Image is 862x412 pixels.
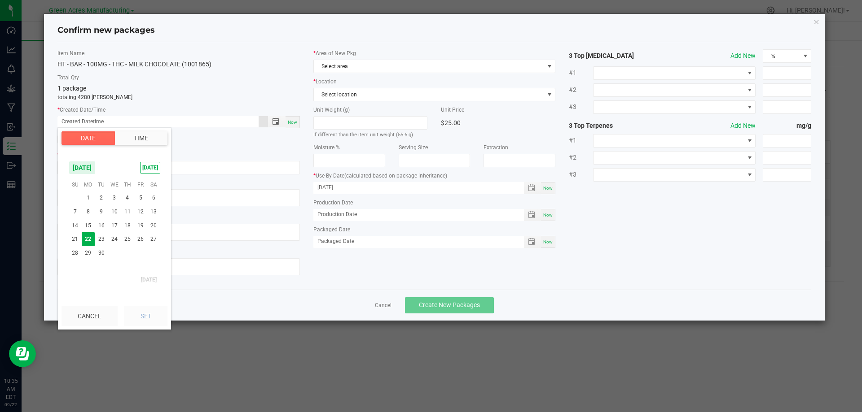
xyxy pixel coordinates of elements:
[82,191,95,205] td: Monday, September 1, 2025
[313,88,556,101] span: NO DATA FOUND
[147,191,160,205] td: Saturday, September 6, 2025
[441,116,555,130] div: $25.00
[569,68,593,78] span: #1
[730,121,756,130] button: Add New
[82,178,95,191] th: Mo
[313,236,515,247] input: Packaged Date
[147,232,160,246] td: Saturday, September 27, 2025
[121,232,134,246] span: 25
[313,226,556,234] label: Packaged Date
[62,306,118,326] button: Cancel
[121,178,134,191] th: Th
[134,232,147,246] td: Friday, September 26, 2025
[484,143,555,152] label: Extraction
[95,178,108,191] th: Tu
[569,121,666,130] strong: 3 Top Terpenes
[95,191,108,205] span: 2
[569,170,593,179] span: #3
[121,219,134,233] td: Thursday, September 18, 2025
[121,219,134,233] span: 18
[569,51,666,61] strong: 3 Top [MEDICAL_DATA]
[313,49,556,57] label: Area of New Pkg
[763,50,800,62] span: %
[134,191,147,205] span: 5
[69,219,82,233] span: 14
[730,51,756,61] button: Add New
[543,239,553,244] span: Now
[82,219,95,233] td: Monday, September 15, 2025
[313,143,385,152] label: Moisture %
[57,25,812,36] h4: Confirm new packages
[95,246,108,260] td: Tuesday, September 30, 2025
[121,205,134,219] td: Thursday, September 11, 2025
[314,88,544,101] span: Select location
[108,232,121,246] span: 24
[95,205,108,219] td: Tuesday, September 9, 2025
[95,191,108,205] td: Tuesday, September 2, 2025
[95,246,108,260] span: 30
[524,182,541,194] span: Toggle popup
[763,121,811,130] strong: mg/g
[82,205,95,219] span: 8
[108,219,121,233] span: 17
[57,49,300,57] label: Item Name
[108,232,121,246] td: Wednesday, September 24, 2025
[69,246,82,260] td: Sunday, September 28, 2025
[147,205,160,219] span: 13
[313,132,413,138] small: If different than the item unit weight (55.6 g)
[405,297,494,313] button: Create New Packages
[543,186,553,191] span: Now
[569,85,593,95] span: #2
[419,301,480,308] span: Create New Packages
[543,213,553,217] span: Now
[69,161,96,174] span: [DATE]
[121,205,134,219] span: 11
[108,191,121,205] td: Wednesday, September 3, 2025
[108,219,121,233] td: Wednesday, September 17, 2025
[313,172,556,180] label: Use By Date
[134,191,147,205] td: Friday, September 5, 2025
[108,178,121,191] th: We
[134,205,147,219] span: 12
[69,232,82,246] td: Sunday, September 21, 2025
[82,219,95,233] span: 15
[313,78,556,86] label: Location
[57,74,300,82] label: Total Qty
[57,213,300,221] label: Ref Field 2
[288,120,297,125] span: Now
[399,143,471,152] label: Serving Size
[82,232,95,246] td: Monday, September 22, 2025
[108,205,121,219] td: Wednesday, September 10, 2025
[134,219,147,233] span: 19
[569,102,593,112] span: #3
[57,85,86,92] span: 1 package
[57,116,259,127] input: Created Datetime
[69,205,82,219] span: 7
[134,178,147,191] th: Fr
[569,153,593,162] span: #2
[57,151,300,159] label: Lot Number
[147,191,160,205] span: 6
[121,191,134,205] span: 4
[147,219,160,233] td: Saturday, September 20, 2025
[95,232,108,246] td: Tuesday, September 23, 2025
[57,93,300,101] p: totaling 4280 [PERSON_NAME]
[82,191,95,205] span: 1
[82,232,95,246] span: 22
[524,236,541,248] span: Toggle popup
[134,219,147,233] td: Friday, September 19, 2025
[268,116,286,127] span: Toggle popup
[441,106,555,114] label: Unit Price
[57,106,300,114] label: Created Date/Time
[57,179,300,187] label: Ref Field 1
[69,273,160,286] th: [DATE]
[57,248,300,256] label: Ref Field 3
[121,232,134,246] td: Thursday, September 25, 2025
[313,106,428,114] label: Unit Weight (g)
[69,178,82,191] th: Su
[147,232,160,246] span: 27
[147,205,160,219] td: Saturday, September 13, 2025
[121,191,134,205] td: Thursday, September 4, 2025
[57,60,300,69] div: HT - BAR - 100MG - THC - MILK CHOCOLATE (1001865)
[140,162,160,173] span: [DATE]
